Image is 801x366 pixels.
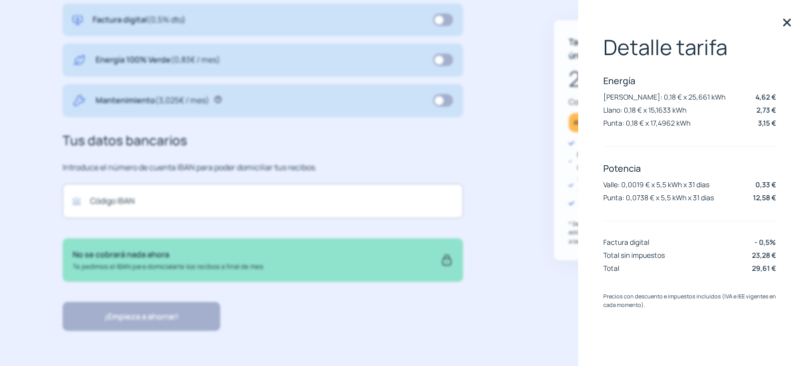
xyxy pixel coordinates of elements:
[569,35,707,62] p: Tarifa Fija de luz a precio único ·
[753,192,776,203] p: 12,58 €
[441,248,453,271] img: secure.svg
[756,105,776,115] p: 2,73 €
[569,62,723,96] p: 23,28 €
[155,95,209,106] span: (3,025€ / mes)
[603,118,690,128] p: Punta: 0,18 € x 17,4962 kWh
[574,117,658,128] p: Ahorrarás hasta 310,5 € al año
[755,92,776,102] p: 4,62 €
[569,219,723,246] p: * Según tu consumo, este sería el importe promedio estimado mensual que pagarías. Este importe qu...
[603,92,725,102] p: [PERSON_NAME]: 0,18 € x 25,661 kWh
[752,250,776,260] p: 23,28 €
[73,94,86,107] img: tool.svg
[73,54,86,67] img: energy-green.svg
[603,292,776,309] p: Precios con descuento e impuestos incluidos (IVA e IEE vigentes en cada momento).
[569,96,723,108] p: Con impuestos:
[603,180,709,189] p: Valle: 0,0019 € x 5,5 kWh x 31 dias
[603,237,649,247] p: Factura digital
[577,149,723,173] p: No quieres preocuparte por la incerteza del precio [PERSON_NAME] a futuro
[603,35,776,59] p: Detalle tarifa
[73,14,83,27] img: digital-invoice.svg
[96,54,220,67] p: Energía 100% Verde
[755,179,776,190] p: 0,33 €
[758,118,776,128] p: 3,15 €
[63,130,463,151] h3: Tus datos bancarios
[603,250,665,260] p: Total sin impuestos
[93,14,186,27] p: Factura digital
[73,248,263,261] p: No se cobrará nada ahora
[603,75,776,87] p: Energía
[603,162,776,174] p: Potencia
[754,237,776,247] p: - 0,5%
[96,94,209,107] p: Mantenimiento
[752,263,776,273] p: 29,61 €
[603,263,619,273] p: Total
[603,193,714,202] p: Punta: 0,0738 € x 5,5 kWh x 31 dias
[171,54,220,65] span: (0,83€ / mes)
[73,261,263,272] p: Te pedimos el IBAN para domicialarte los recibos a final de mes
[147,14,186,25] span: (0,5% dto)
[603,105,686,115] p: Llano: 0,18 € x 15,1633 kWh
[63,161,463,174] p: Introduce el número de cuenta IBAN para poder domiciliar tus recibos.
